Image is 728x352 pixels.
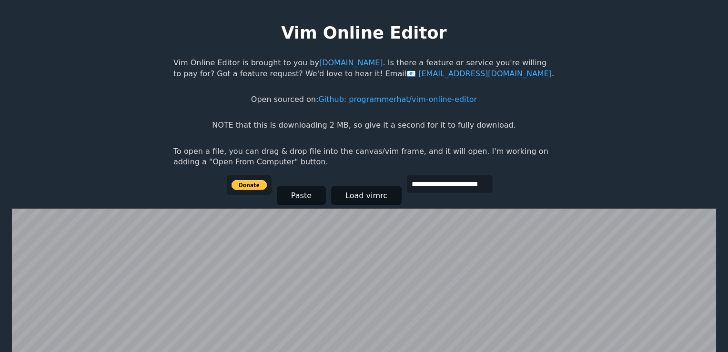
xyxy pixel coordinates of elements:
[319,58,383,67] a: [DOMAIN_NAME]
[173,146,555,168] p: To open a file, you can drag & drop file into the canvas/vim frame, and it will open. I'm working...
[212,120,516,131] p: NOTE that this is downloading 2 MB, so give it a second for it to fully download.
[318,95,477,104] a: Github: programmerhat/vim-online-editor
[251,94,477,105] p: Open sourced on:
[331,186,402,205] button: Load vimrc
[173,58,555,79] p: Vim Online Editor is brought to you by . Is there a feature or service you're willing to pay for?...
[277,186,326,205] button: Paste
[281,21,446,44] h1: Vim Online Editor
[406,69,552,78] a: [EMAIL_ADDRESS][DOMAIN_NAME]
